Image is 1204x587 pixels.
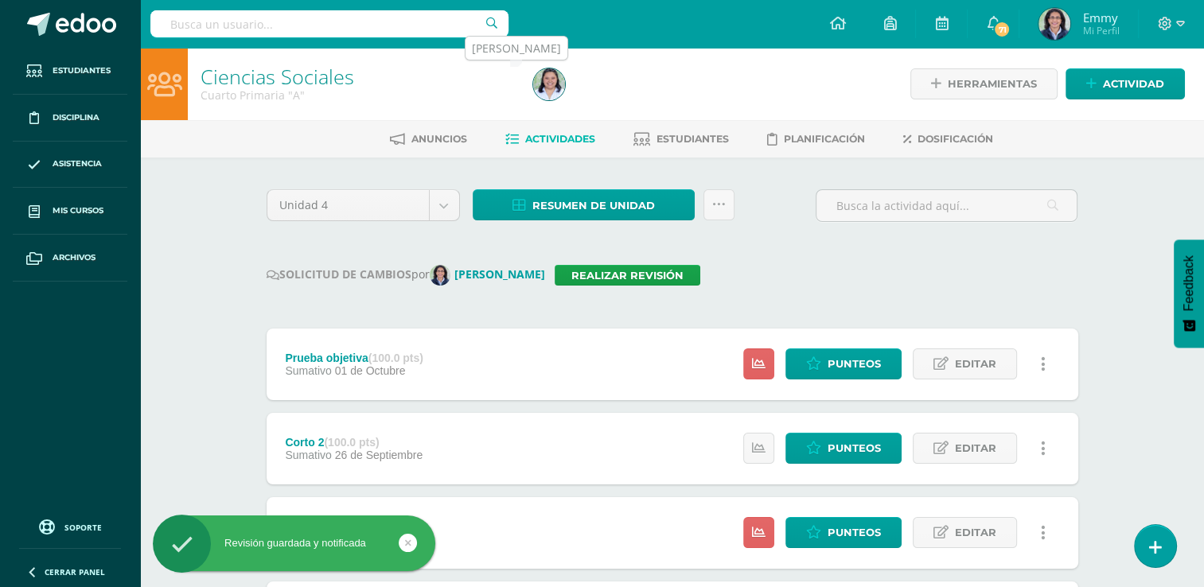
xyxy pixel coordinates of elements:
[955,518,996,547] span: Editar
[1082,10,1119,25] span: Emmy
[955,433,996,463] span: Editar
[13,142,127,189] a: Asistencia
[279,190,417,220] span: Unidad 4
[1174,239,1204,348] button: Feedback - Mostrar encuesta
[411,133,467,145] span: Anuncios
[153,536,435,550] div: Revisión guardada y notificada
[64,522,102,533] span: Soporte
[1182,255,1196,311] span: Feedback
[910,68,1058,99] a: Herramientas
[828,349,881,379] span: Punteos
[955,349,996,379] span: Editar
[533,68,565,100] img: 2e6c258da9ccee66aa00087072d4f1d6.png
[285,364,331,377] span: Sumativo
[785,348,902,379] a: Punteos
[368,352,423,364] strong: (100.0 pts)
[1082,24,1119,37] span: Mi Perfil
[454,266,545,282] strong: [PERSON_NAME]
[767,126,865,152] a: Planificación
[430,266,555,282] a: [PERSON_NAME]
[267,190,459,220] a: Unidad 4
[150,10,508,37] input: Busca un usuario...
[53,111,99,124] span: Disciplina
[532,191,655,220] span: Resumen de unidad
[335,449,423,461] span: 26 de Septiembre
[525,133,595,145] span: Actividades
[201,65,514,87] h1: Ciencias Sociales
[267,265,1078,286] div: por
[828,518,881,547] span: Punteos
[53,157,102,170] span: Asistencia
[918,133,993,145] span: Dosificación
[816,190,1077,221] input: Busca la actividad aquí...
[335,364,406,377] span: 01 de Octubre
[903,126,993,152] a: Dosificación
[430,265,450,286] img: 0699bd2c71eb4cef150daf5753851fa9.png
[473,189,695,220] a: Resumen de unidad
[53,64,111,77] span: Estudiantes
[828,433,881,463] span: Punteos
[948,69,1037,99] span: Herramientas
[472,41,561,56] div: [PERSON_NAME]
[785,433,902,464] a: Punteos
[633,126,729,152] a: Estudiantes
[13,95,127,142] a: Disciplina
[201,63,354,90] a: Ciencias Sociales
[784,133,865,145] span: Planificación
[505,126,595,152] a: Actividades
[201,87,514,103] div: Cuarto Primaria 'A'
[45,566,105,577] span: Cerrar panel
[13,188,127,235] a: Mis cursos
[555,265,700,286] a: Realizar revisión
[785,517,902,548] a: Punteos
[285,436,423,449] div: Corto 2
[267,266,411,282] strong: SOLICITUD DE CAMBIOS
[53,251,95,264] span: Archivos
[390,126,467,152] a: Anuncios
[1066,68,1185,99] a: Actividad
[53,204,103,217] span: Mis cursos
[13,48,127,95] a: Estudiantes
[1103,69,1164,99] span: Actividad
[19,515,121,537] a: Soporte
[657,133,729,145] span: Estudiantes
[324,436,379,449] strong: (100.0 pts)
[993,21,1011,38] span: 71
[1038,8,1070,40] img: 929bedaf265c699706e21c4c0cba74d6.png
[13,235,127,282] a: Archivos
[285,449,331,461] span: Sumativo
[285,352,423,364] div: Prueba objetiva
